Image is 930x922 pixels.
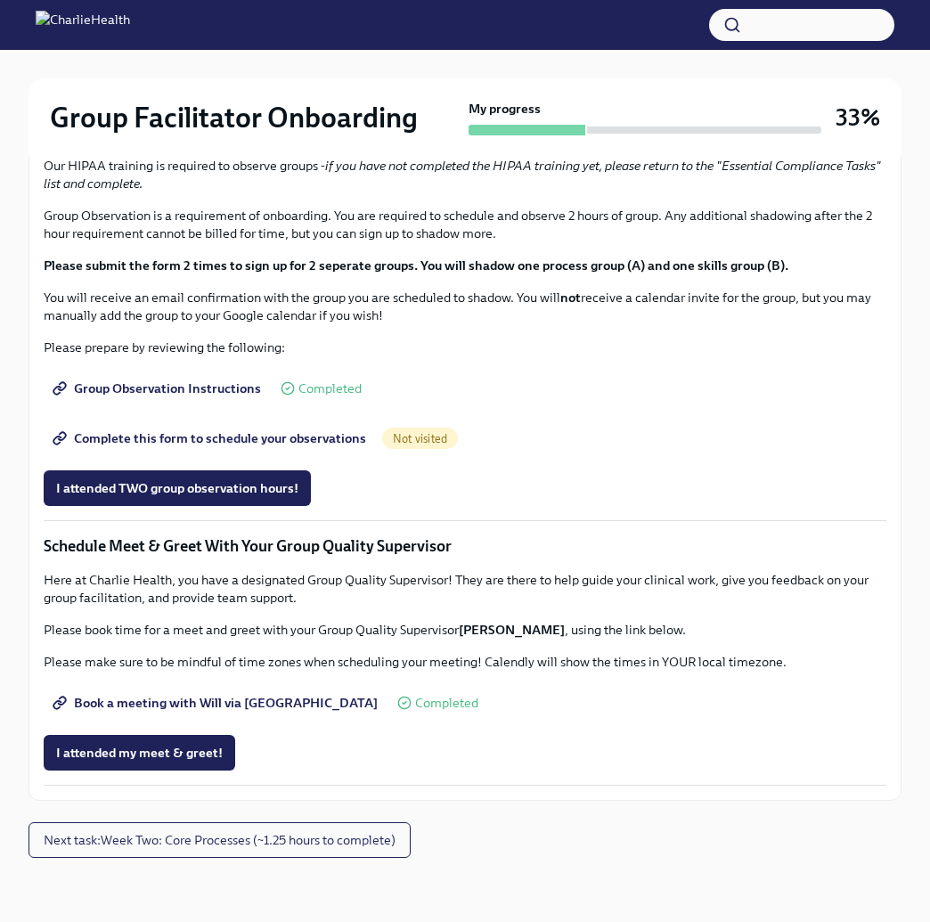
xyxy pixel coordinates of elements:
[469,100,541,118] strong: My progress
[44,257,788,273] strong: Please submit the form 2 times to sign up for 2 seperate groups. You will shadow one process grou...
[56,379,261,397] span: Group Observation Instructions
[56,479,298,497] span: I attended TWO group observation hours!
[44,653,886,671] p: Please make sure to be mindful of time zones when scheduling your meeting! Calendly will show the...
[44,535,886,557] p: Schedule Meet & Greet With Your Group Quality Supervisor
[56,744,223,762] span: I attended my meet & greet!
[44,420,379,456] a: Complete this form to schedule your observations
[44,289,886,324] p: You will receive an email confirmation with the group you are scheduled to shadow. You will recei...
[56,694,378,712] span: Book a meeting with Will via [GEOGRAPHIC_DATA]
[50,100,418,135] h2: Group Facilitator Onboarding
[44,831,396,849] span: Next task : Week Two: Core Processes (~1.25 hours to complete)
[44,621,886,639] p: Please book time for a meet and greet with your Group Quality Supervisor , using the link below.
[560,290,581,306] strong: not
[56,429,366,447] span: Complete this form to schedule your observations
[459,622,565,638] strong: [PERSON_NAME]
[29,822,411,858] button: Next task:Week Two: Core Processes (~1.25 hours to complete)
[44,339,886,356] p: Please prepare by reviewing the following:
[36,11,130,39] img: CharlieHealth
[44,371,273,406] a: Group Observation Instructions
[836,102,880,134] h3: 33%
[415,697,478,710] span: Completed
[382,432,458,445] span: Not visited
[298,382,362,396] span: Completed
[44,571,886,607] p: Here at Charlie Health, you have a designated Group Quality Supervisor! They are there to help gu...
[44,157,886,192] p: Our HIPAA training is required to observe groups -
[44,207,886,242] p: Group Observation is a requirement of onboarding. You are required to schedule and observe 2 hour...
[44,735,235,771] button: I attended my meet & greet!
[44,470,311,506] button: I attended TWO group observation hours!
[44,158,881,192] em: if you have not completed the HIPAA training yet, please return to the "Essential Compliance Task...
[44,685,390,721] a: Book a meeting with Will via [GEOGRAPHIC_DATA]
